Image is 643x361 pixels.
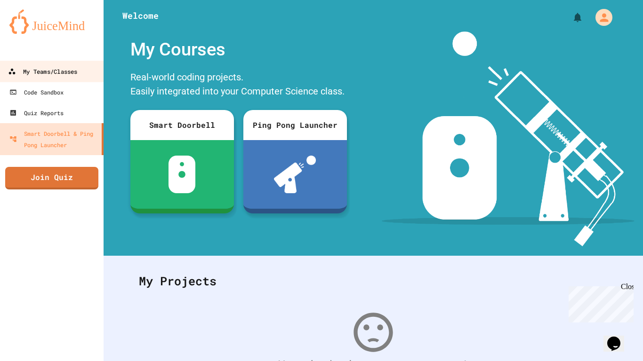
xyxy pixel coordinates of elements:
[5,167,98,189] a: Join Quiz
[4,4,65,60] div: Chat with us now!Close
[9,107,64,118] div: Quiz Reports
[243,110,347,140] div: Ping Pong Launcher
[9,9,94,34] img: logo-orange.svg
[274,156,316,193] img: ppl-with-ball.png
[130,110,234,140] div: Smart Doorbell
[603,323,634,352] iframe: chat widget
[555,9,586,25] div: My Notifications
[129,263,617,299] div: My Projects
[169,156,195,193] img: sdb-white.svg
[565,283,634,322] iframe: chat widget
[9,128,98,150] div: Smart Doorbell & Ping Pong Launcher
[126,68,352,103] div: Real-world coding projects. Easily integrated into your Computer Science class.
[9,86,64,98] div: Code Sandbox
[126,31,352,68] div: My Courses
[8,66,77,78] div: My Teams/Classes
[586,7,615,28] div: My Account
[382,31,634,246] img: banner-image-my-projects.png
